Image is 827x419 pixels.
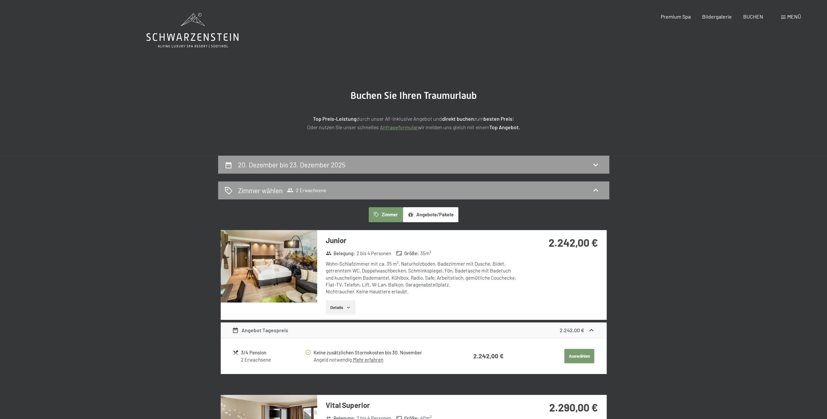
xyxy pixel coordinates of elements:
[326,300,355,315] button: Details
[251,115,577,131] p: durch unser All-inklusive Angebot und zum ! Oder nutzen Sie unser schnelles wir melden uns gleich...
[326,400,520,410] h3: Vital Superior
[702,13,732,20] a: Bildergalerie
[549,401,598,413] strong: 2.290,00 €
[787,13,801,20] span: Menü
[564,349,594,363] button: Auswählen
[232,326,288,334] div: Angebot Tagespreis
[560,327,584,333] strong: 2.242,00 €
[483,116,512,122] strong: besten Preis
[241,349,304,356] div: 3/4 Pension
[489,124,520,130] strong: Top Angebot.
[743,13,763,20] a: BUCHEN
[396,250,419,257] strong: Größe :
[660,13,690,20] a: Premium Spa
[326,250,355,257] strong: Belegung :
[442,116,474,122] strong: direkt buchen
[350,90,477,101] span: Buchen Sie Ihren Traumurlaub
[287,187,326,194] span: 2 Erwachsene
[357,250,391,257] span: 2 bis 4 Personen
[403,207,458,222] button: Angebote/Pakete
[314,356,449,363] div: Angeld notwendig.
[221,230,317,303] img: mss_renderimg.php
[313,116,357,122] strong: Top Preis-Leistung
[221,322,607,338] div: Angebot Tagespreis2.242,00 €
[326,260,520,295] div: Wohn-Schlafzimmer mit ca. 35 m², Naturholzboden, Badezimmer mit Dusche, Bidet, getrenntem WC, Dop...
[238,161,346,169] h2: 20. Dezember bis 23. Dezember 2025
[238,186,283,195] h2: Zimmer wählen
[369,207,403,222] button: Zimmer
[241,356,304,363] div: 2 Erwachsene
[549,236,598,249] strong: 2.242,00 €
[326,235,520,245] h3: Junior
[380,124,418,130] a: Anfrageformular
[420,250,431,257] span: 35 m²
[473,352,504,360] strong: 2.242,00 €
[314,349,449,356] div: Keine zusätzlichen Stornokosten bis 30. November
[353,357,383,363] a: Mehr erfahren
